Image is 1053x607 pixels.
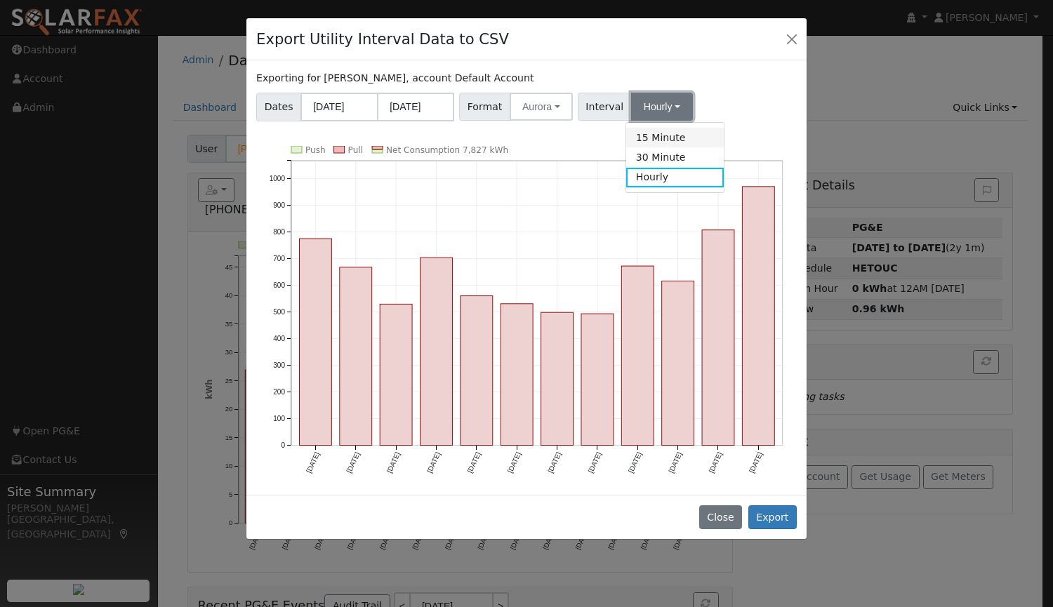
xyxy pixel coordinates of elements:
text: [DATE] [587,451,603,474]
rect: onclick="" [420,258,453,445]
text: 200 [273,388,285,396]
rect: onclick="" [581,314,614,445]
text: [DATE] [305,451,321,474]
text: Net Consumption 7,827 kWh [386,145,508,155]
text: 600 [273,281,285,289]
rect: onclick="" [621,266,654,445]
text: [DATE] [425,451,442,474]
span: Dates [256,93,301,121]
text: [DATE] [546,451,562,474]
rect: onclick="" [300,239,332,445]
text: 1000 [270,175,286,182]
rect: onclick="" [541,312,574,445]
span: Format [459,93,510,121]
button: Export [748,505,797,529]
text: Pull [348,145,363,155]
text: [DATE] [345,451,362,474]
a: Hourly [626,168,724,187]
rect: onclick="" [702,229,734,445]
button: Close [782,29,802,48]
rect: onclick="" [380,304,412,445]
text: [DATE] [385,451,402,474]
button: Hourly [631,93,693,121]
a: 15 Minute [626,128,724,147]
text: Push [305,145,326,155]
text: 100 [273,415,285,422]
text: 700 [273,255,285,262]
rect: onclick="" [743,187,775,446]
text: [DATE] [466,451,482,474]
text: [DATE] [748,451,764,474]
text: [DATE] [506,451,522,474]
text: 400 [273,335,285,342]
h4: Export Utility Interval Data to CSV [256,28,509,51]
button: Close [699,505,742,529]
button: Aurora [510,93,573,121]
text: 300 [273,361,285,369]
text: 800 [273,228,285,236]
rect: onclick="" [340,267,372,446]
rect: onclick="" [501,304,533,446]
span: Interval [578,93,632,121]
rect: onclick="" [461,295,493,445]
text: [DATE] [708,451,724,474]
a: 30 Minute [626,147,724,167]
text: [DATE] [627,451,643,474]
text: 900 [273,201,285,209]
text: [DATE] [667,451,683,474]
text: 0 [282,441,286,449]
rect: onclick="" [662,281,694,445]
text: 500 [273,308,285,316]
label: Exporting for [PERSON_NAME], account Default Account [256,71,534,86]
